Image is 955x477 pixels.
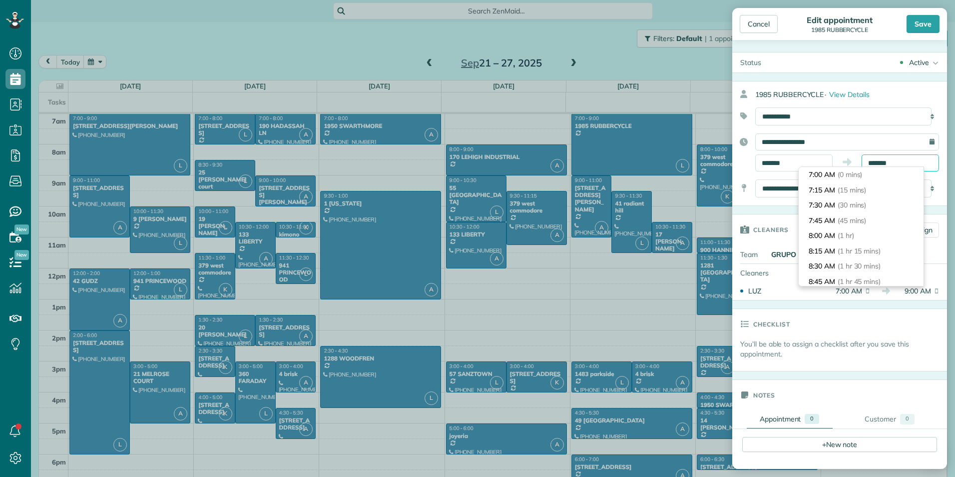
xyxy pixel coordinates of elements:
[829,90,870,99] span: View Details
[732,245,767,263] div: Team
[799,213,924,228] li: 7:45 AM
[838,170,863,179] span: (0 mins)
[828,286,862,296] span: 7:00 AM
[14,250,29,260] span: New
[799,274,924,289] li: 8:45 AM
[771,250,812,259] strong: GRUPO LUZ
[753,380,775,410] h3: Notes
[838,185,867,194] span: (15 mins)
[799,258,924,274] li: 8:30 AM
[838,246,881,255] span: (1 hr 15 mins)
[838,277,881,286] span: (1 hr 45 mins)
[907,15,940,33] div: Save
[753,214,789,244] h3: Cleaners
[909,57,929,67] div: Active
[742,437,937,452] div: New note
[865,414,896,424] div: Customer
[838,261,881,270] span: (1 hr 30 mins)
[897,286,931,296] span: 9:00 AM
[822,439,826,448] span: +
[732,264,802,282] div: Cleaners
[799,228,924,243] li: 8:00 AM
[753,309,790,339] h3: Checklist
[760,414,801,424] div: Appointment
[804,15,875,25] div: Edit appointment
[755,85,947,103] div: 1985 RUBBERCYCLE
[804,26,875,33] div: 1985 RUBBERCYCLE
[799,182,924,198] li: 7:15 AM
[14,224,29,234] span: New
[825,90,826,99] span: ·
[740,15,778,33] div: Cancel
[799,167,924,182] li: 7:00 AM
[900,414,915,424] div: 0
[740,339,947,359] p: You’ll be able to assign a checklist after you save this appointment.
[805,414,819,424] div: 0
[838,200,867,209] span: (30 mins)
[748,286,825,296] div: LUZ
[799,243,924,259] li: 8:15 AM
[799,197,924,213] li: 7:30 AM
[838,231,854,240] span: (1 hr)
[732,52,769,72] div: Status
[838,216,867,225] span: (45 mins)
